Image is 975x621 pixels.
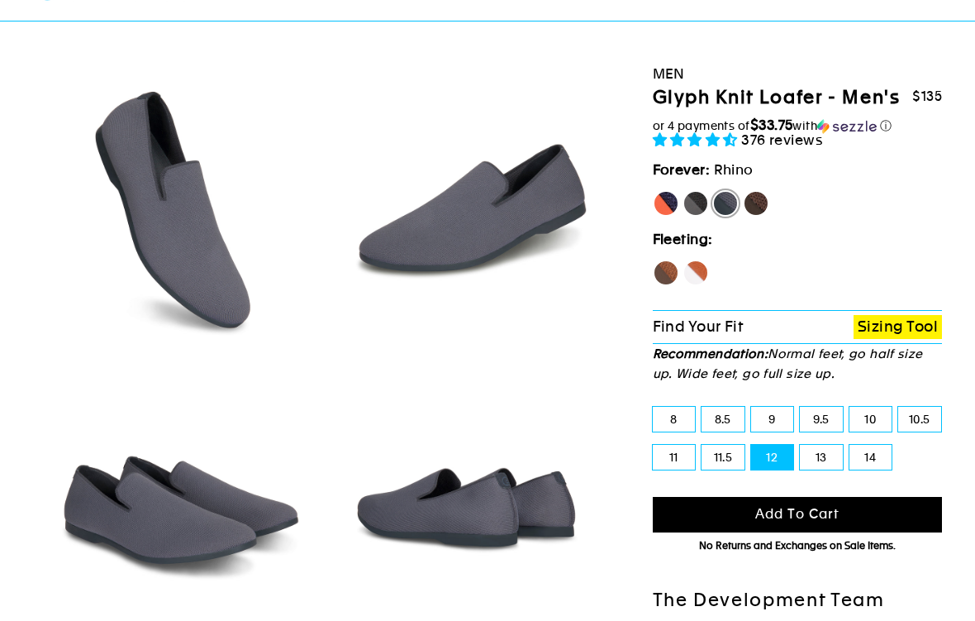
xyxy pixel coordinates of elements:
[912,88,942,104] span: $135
[702,445,744,470] label: 11.5
[712,190,739,217] label: Rhino
[653,161,711,178] strong: Forever:
[898,407,941,432] label: 10.5
[653,117,943,134] div: or 4 payments of with
[714,161,754,178] span: Rhino
[682,190,709,217] label: Panther
[653,346,768,361] strong: Recommendation:
[653,231,713,247] strong: Fleeting:
[849,445,892,470] label: 14
[653,344,943,384] p: Normal feet, go half size up. Wide feet, go full size up.
[653,445,696,470] label: 11
[854,315,942,339] a: Sizing Tool
[653,318,744,335] span: Find Your Fit
[817,119,877,134] img: Sezzle
[800,445,843,470] label: 13
[653,131,742,148] span: 4.73 stars
[751,445,794,470] label: 12
[331,70,607,346] img: Rhino
[653,190,679,217] label: [PERSON_NAME]
[653,497,943,533] button: Add to cart
[653,589,943,613] h2: The Development Team
[750,117,793,133] span: $33.75
[849,407,892,432] label: 10
[741,131,823,148] span: 376 reviews
[653,63,943,85] div: Men
[755,506,839,522] span: Add to cart
[653,407,696,432] label: 8
[653,86,901,110] h1: Glyph Knit Loafer - Men's
[699,540,896,552] span: No Returns and Exchanges on Sale Items.
[653,260,679,286] label: Hawk
[751,407,794,432] label: 9
[653,117,943,134] div: or 4 payments of$33.75withSezzle Click to learn more about Sezzle
[682,260,709,286] label: Fox
[40,70,316,346] img: Rhino
[800,407,843,432] label: 9.5
[743,190,769,217] label: Mustang
[702,407,744,432] label: 8.5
